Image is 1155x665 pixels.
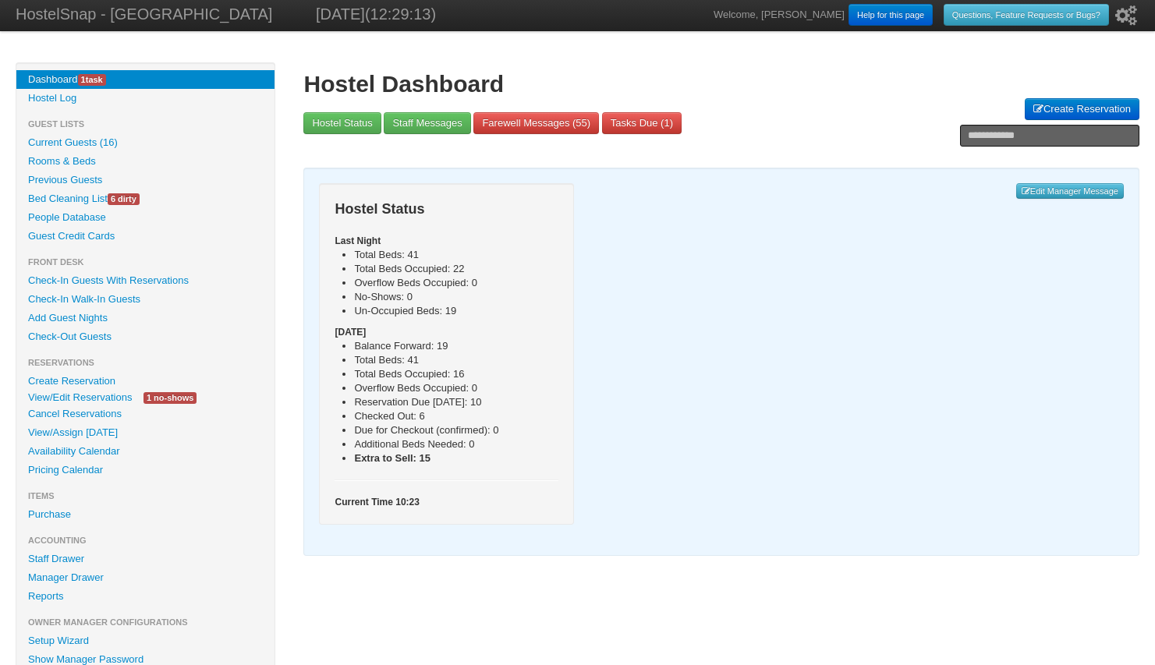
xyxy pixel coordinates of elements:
[354,248,558,262] li: Total Beds: 41
[354,381,558,395] li: Overflow Beds Occupied: 0
[849,4,933,26] a: Help for this page
[16,568,275,587] a: Manager Drawer
[664,117,669,129] span: 1
[16,189,275,208] a: Bed Cleaning List6 dirty
[108,193,140,205] span: 6 dirty
[335,325,558,339] h5: [DATE]
[354,367,558,381] li: Total Beds Occupied: 16
[303,70,1139,98] h1: Hostel Dashboard
[81,75,86,84] span: 1
[16,115,275,133] li: Guest Lists
[16,531,275,550] li: Accounting
[1115,5,1137,26] i: Setup Wizard
[354,409,558,423] li: Checked Out: 6
[335,495,558,509] h5: Current Time 10:23
[16,423,275,442] a: View/Assign [DATE]
[16,486,275,505] li: Items
[16,389,143,405] a: View/Edit Reservations
[16,133,275,152] a: Current Guests (16)
[1016,183,1124,199] a: Edit Manager Message
[16,309,275,327] a: Add Guest Nights
[16,505,275,524] a: Purchase
[365,5,436,23] span: (12:29:13)
[16,152,275,171] a: Rooms & Beds
[16,208,275,227] a: People Database
[354,437,558,451] li: Additional Beds Needed: 0
[354,304,558,318] li: Un-Occupied Beds: 19
[354,262,558,276] li: Total Beds Occupied: 22
[354,339,558,353] li: Balance Forward: 19
[944,4,1109,26] a: Questions, Feature Requests or Bugs?
[16,70,275,89] a: Dashboard1task
[602,112,682,134] a: Tasks Due (1)
[354,290,558,304] li: No-Shows: 0
[78,74,106,86] span: task
[16,442,275,461] a: Availability Calendar
[335,199,558,220] h3: Hostel Status
[16,631,275,650] a: Setup Wizard
[16,613,275,631] li: Owner Manager Configurations
[354,395,558,409] li: Reservation Due [DATE]: 10
[132,389,208,405] a: 1 no-shows
[16,290,275,309] a: Check-In Walk-In Guests
[354,423,558,437] li: Due for Checkout (confirmed): 0
[16,372,275,391] a: Create Reservation
[1025,98,1139,120] a: Create Reservation
[16,253,275,271] li: Front Desk
[335,234,558,248] h5: Last Night
[16,227,275,246] a: Guest Credit Cards
[16,353,275,372] li: Reservations
[16,89,275,108] a: Hostel Log
[143,392,197,404] span: 1 no-shows
[16,550,275,568] a: Staff Drawer
[354,353,558,367] li: Total Beds: 41
[16,587,275,606] a: Reports
[16,271,275,290] a: Check-In Guests With Reservations
[576,117,586,129] span: 55
[303,112,381,134] a: Hostel Status
[16,327,275,346] a: Check-Out Guests
[16,461,275,479] a: Pricing Calendar
[16,171,275,189] a: Previous Guests
[384,112,470,134] a: Staff Messages
[354,452,430,464] b: Extra to Sell: 15
[16,405,275,423] a: Cancel Reservations
[473,112,599,134] a: Farewell Messages (55)
[354,276,558,290] li: Overflow Beds Occupied: 0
